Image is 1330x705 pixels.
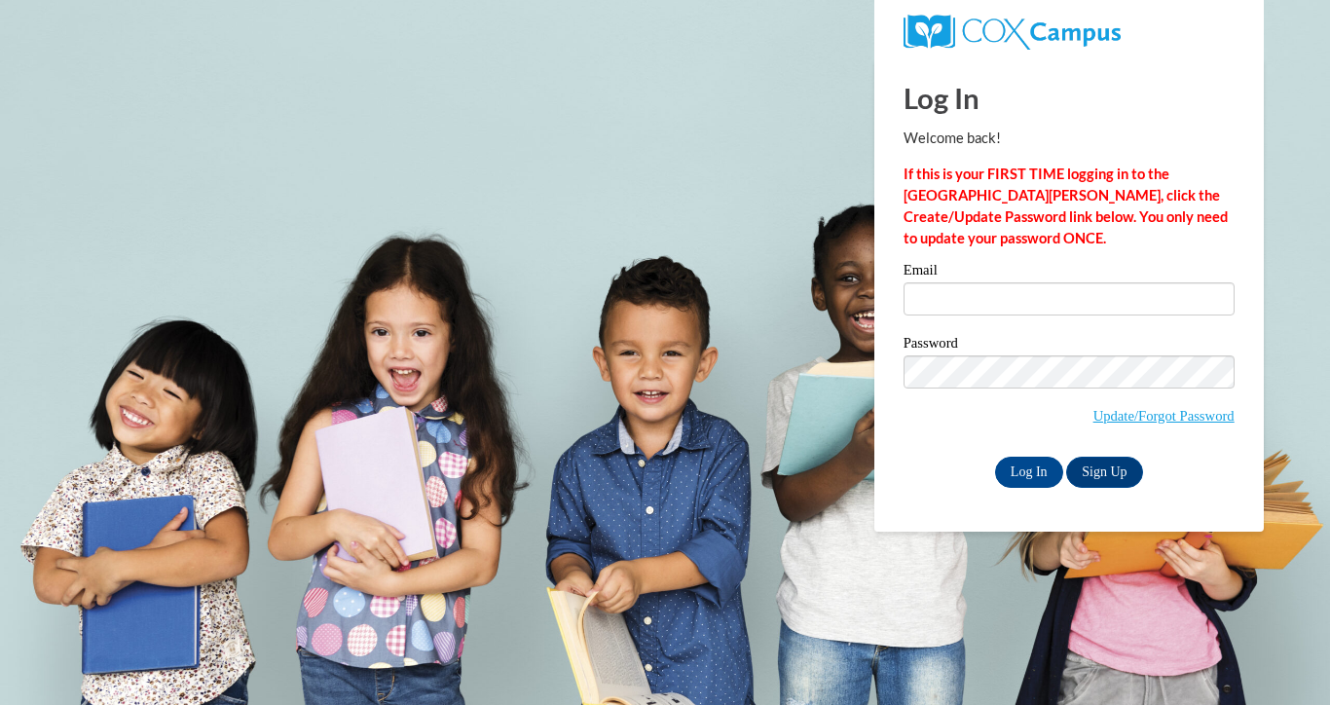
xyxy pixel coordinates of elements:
a: Update/Forgot Password [1093,408,1235,424]
label: Password [904,336,1235,355]
p: Welcome back! [904,128,1235,149]
strong: If this is your FIRST TIME logging in to the [GEOGRAPHIC_DATA][PERSON_NAME], click the Create/Upd... [904,166,1228,246]
label: Email [904,263,1235,282]
a: Sign Up [1066,457,1142,488]
input: Log In [995,457,1063,488]
a: COX Campus [904,22,1121,39]
h1: Log In [904,78,1235,118]
img: COX Campus [904,15,1121,50]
